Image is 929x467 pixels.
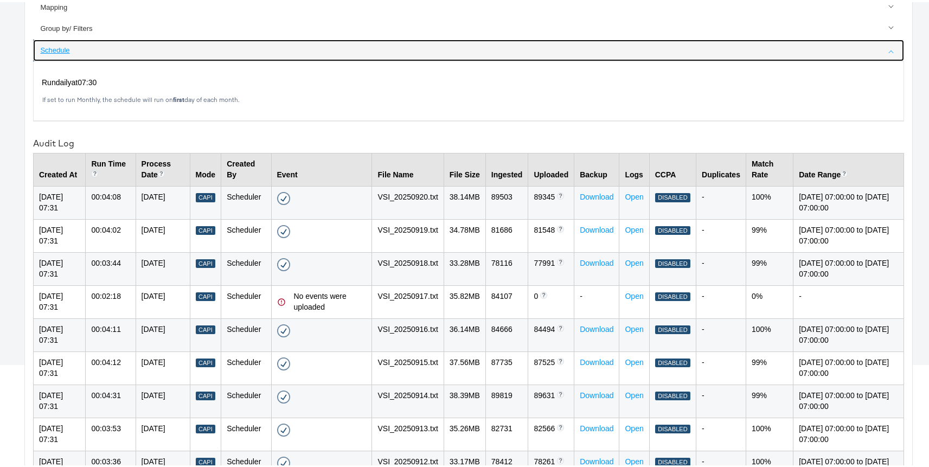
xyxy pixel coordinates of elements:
td: 99% [746,349,793,382]
td: 82731 [485,415,528,449]
td: 82566 [528,415,574,449]
a: Open [625,356,643,364]
td: 89503 [485,184,528,217]
a: Open [625,389,643,398]
td: [DATE] 07:31 [34,217,86,250]
td: Scheduler [221,250,271,283]
td: Scheduler [221,283,271,316]
div: Disabled [655,191,690,200]
td: 87525 [528,349,574,382]
td: 99% [746,217,793,250]
td: [DATE] 07:31 [34,349,86,382]
a: Open [625,422,643,431]
td: - [696,250,746,283]
th: Created At [34,151,86,184]
a: Download [580,257,613,265]
td: - [696,184,746,217]
a: Group by/ Filters [33,16,904,37]
th: Date Range [793,151,904,184]
div: Disabled [655,290,690,299]
th: Mode [190,151,221,184]
td: - [574,283,619,316]
td: - [696,217,746,250]
td: [DATE] [136,349,190,382]
div: Schedule [33,59,904,118]
td: VSI_20250920.txt [372,184,444,217]
div: Capi [196,191,216,200]
td: Scheduler [221,415,271,449]
div: Disabled [655,323,690,332]
a: Open [625,323,643,331]
td: 89631 [528,382,574,415]
th: File Size [444,151,485,184]
td: 0 [528,283,574,316]
div: No events were uploaded [294,289,367,311]
td: [DATE] 07:00:00 to [DATE] 07:00:00 [793,184,904,217]
td: - [696,349,746,382]
div: Disabled [655,224,690,233]
td: [DATE] 07:00:00 to [DATE] 07:00:00 [793,382,904,415]
td: [DATE] [136,283,190,316]
strong: first [173,93,184,101]
td: 33.28 MB [444,250,485,283]
td: [DATE] [136,250,190,283]
a: Download [580,323,613,331]
td: 89345 [528,184,574,217]
td: 84494 [528,316,574,349]
th: Match Rate [746,151,793,184]
div: Mapping [40,1,898,11]
td: - [696,415,746,449]
td: Scheduler [221,316,271,349]
th: Event [271,151,372,184]
th: Process Date [136,151,190,184]
td: VSI_20250913.txt [372,415,444,449]
td: 38.14 MB [444,184,485,217]
td: [DATE] [136,316,190,349]
th: Duplicates [696,151,746,184]
th: Created By [221,151,271,184]
td: [DATE] [136,184,190,217]
td: - [696,283,746,316]
div: Disabled [655,456,690,465]
div: If set to run Monthly, the schedule will run on day of each month. [42,94,895,101]
div: Capi [196,423,216,432]
td: 35.82 MB [444,283,485,316]
th: Uploaded [528,151,574,184]
div: Schedule [40,43,898,54]
td: 81548 [528,217,574,250]
td: 100% [746,184,793,217]
td: 87735 [485,349,528,382]
a: Schedule [33,37,904,59]
div: Capi [196,257,216,266]
td: Scheduler [221,184,271,217]
td: 00:04:12 [86,349,136,382]
td: [DATE] 07:31 [34,184,86,217]
div: Capi [196,389,216,399]
td: 36.14 MB [444,316,485,349]
td: 35.26 MB [444,415,485,449]
th: Run Time [86,151,136,184]
td: 81686 [485,217,528,250]
td: [DATE] [136,415,190,449]
td: 100% [746,415,793,449]
p: Run daily at 07:30 [42,75,895,86]
a: Download [580,223,613,232]
div: Disabled [655,389,690,399]
div: Capi [196,323,216,332]
div: Capi [196,224,216,233]
td: 37.56 MB [444,349,485,382]
div: Capi [196,356,216,366]
td: 84666 [485,316,528,349]
a: Download [580,422,613,431]
td: 0% [746,283,793,316]
th: Logs [619,151,649,184]
th: Ingested [485,151,528,184]
td: 00:04:02 [86,217,136,250]
td: 100% [746,316,793,349]
th: Backup [574,151,619,184]
td: - [696,382,746,415]
td: - [793,283,904,316]
a: Download [580,455,613,464]
td: 89819 [485,382,528,415]
td: 00:03:44 [86,250,136,283]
